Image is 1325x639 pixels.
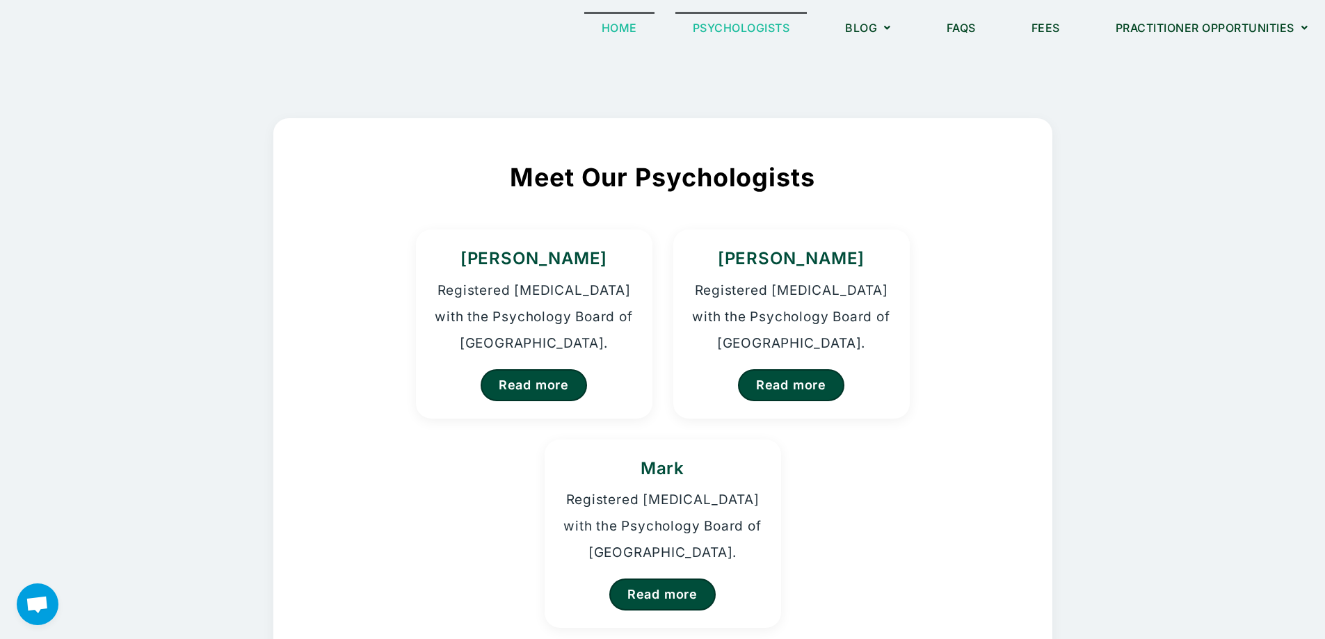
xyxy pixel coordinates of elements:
h3: Mark [562,457,764,480]
a: Psychologists [675,12,808,44]
div: Open chat [17,583,58,625]
a: Home [584,12,655,44]
a: Blog [828,12,908,44]
a: FAQs [929,12,993,44]
a: Read more about Kristina [481,369,587,401]
h3: [PERSON_NAME] [691,247,892,270]
a: Fees [1014,12,1077,44]
a: Read more about Homer [738,369,844,401]
h3: [PERSON_NAME] [433,247,635,270]
h2: Meet Our Psychologists [325,160,1001,195]
p: Registered [MEDICAL_DATA] with the Psychology Board of [GEOGRAPHIC_DATA]. [562,487,764,566]
p: Registered [MEDICAL_DATA] with the Psychology Board of [GEOGRAPHIC_DATA]. [691,277,892,357]
p: Registered [MEDICAL_DATA] with the Psychology Board of [GEOGRAPHIC_DATA]. [433,277,635,357]
a: Read more about Mark [609,579,716,610]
